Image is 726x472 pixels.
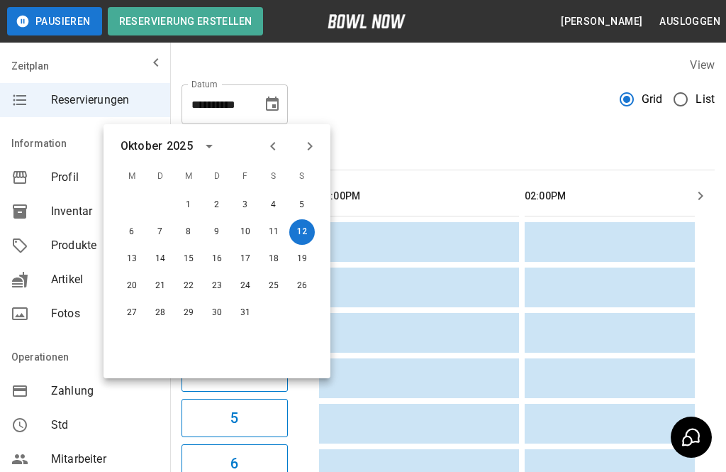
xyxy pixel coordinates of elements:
[197,134,221,158] button: calendar view is open, switch to year view
[289,163,315,191] span: S
[147,273,173,299] button: 21. Okt. 2025
[119,219,145,245] button: 6. Okt. 2025
[289,219,315,245] button: 12. Okt. 2025
[167,138,193,155] div: 2025
[204,246,230,272] button: 16. Okt. 2025
[121,138,162,155] div: Oktober
[233,246,258,272] button: 17. Okt. 2025
[181,399,288,437] button: 5
[176,300,201,326] button: 29. Okt. 2025
[51,417,159,434] span: Std
[289,192,315,218] button: 5. Okt. 2025
[51,383,159,400] span: Zahlung
[233,219,258,245] button: 10. Okt. 2025
[147,300,173,326] button: 28. Okt. 2025
[204,192,230,218] button: 2. Okt. 2025
[258,90,286,119] button: Choose date, selected date is 12. Okt. 2025
[233,273,258,299] button: 24. Okt. 2025
[204,300,230,326] button: 30. Okt. 2025
[176,163,201,191] span: M
[204,273,230,299] button: 23. Okt. 2025
[176,192,201,218] button: 1. Okt. 2025
[261,134,285,158] button: Previous month
[51,271,159,288] span: Artikel
[261,163,286,191] span: S
[51,169,159,186] span: Profil
[204,163,230,191] span: D
[147,163,173,191] span: D
[233,163,258,191] span: F
[230,407,238,429] h6: 5
[176,219,201,245] button: 8. Okt. 2025
[261,219,286,245] button: 11. Okt. 2025
[233,192,258,218] button: 3. Okt. 2025
[204,219,230,245] button: 9. Okt. 2025
[233,300,258,326] button: 31. Okt. 2025
[261,246,286,272] button: 18. Okt. 2025
[51,451,159,468] span: Mitarbeiter
[525,176,725,216] th: 02:00PM
[555,9,648,35] button: [PERSON_NAME]
[51,305,159,322] span: Fotos
[51,203,159,220] span: Inventar
[696,91,715,108] span: List
[289,273,315,299] button: 26. Okt. 2025
[51,92,159,109] span: Reservierungen
[319,176,519,216] th: 01:00PM
[7,7,102,35] button: Pausieren
[298,134,322,158] button: Next month
[176,273,201,299] button: 22. Okt. 2025
[119,273,145,299] button: 20. Okt. 2025
[147,246,173,272] button: 14. Okt. 2025
[261,273,286,299] button: 25. Okt. 2025
[289,246,315,272] button: 19. Okt. 2025
[119,163,145,191] span: M
[119,300,145,326] button: 27. Okt. 2025
[51,237,159,254] span: Produkte
[176,246,201,272] button: 15. Okt. 2025
[108,7,264,35] button: Reservierung erstellen
[261,192,286,218] button: 4. Okt. 2025
[181,136,715,170] div: inventory tabs
[119,246,145,272] button: 13. Okt. 2025
[328,14,406,28] img: logo
[642,91,663,108] span: Grid
[690,58,715,72] label: View
[147,219,173,245] button: 7. Okt. 2025
[654,9,726,35] button: Ausloggen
